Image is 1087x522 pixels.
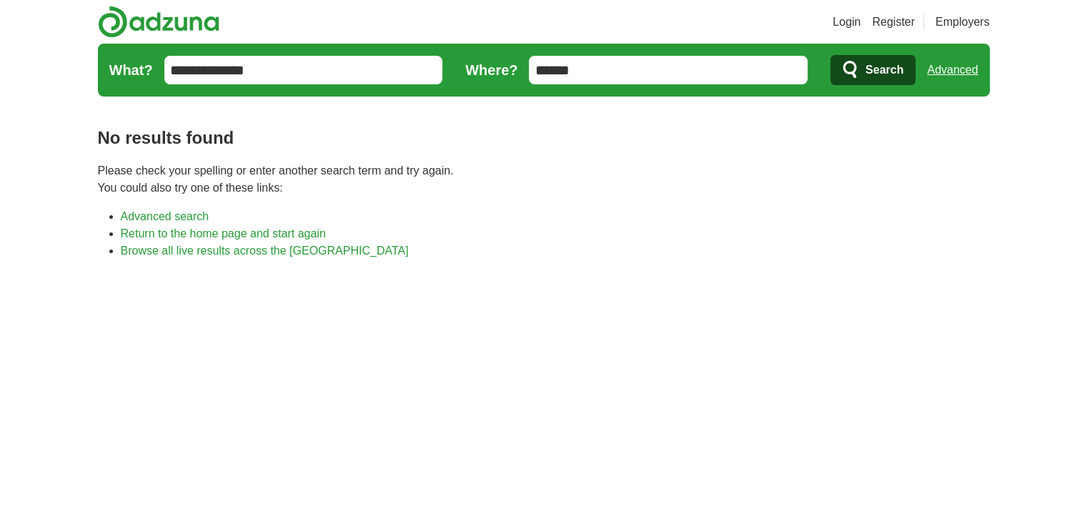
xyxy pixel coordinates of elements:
[872,14,915,31] a: Register
[927,56,978,84] a: Advanced
[121,227,326,240] a: Return to the home page and start again
[121,245,409,257] a: Browse all live results across the [GEOGRAPHIC_DATA]
[465,59,517,81] label: Where?
[865,56,903,84] span: Search
[830,55,915,85] button: Search
[935,14,990,31] a: Employers
[98,6,219,38] img: Adzuna logo
[98,125,990,151] h1: No results found
[98,162,990,197] p: Please check your spelling or enter another search term and try again. You could also try one of ...
[121,210,209,222] a: Advanced search
[109,59,153,81] label: What?
[833,14,860,31] a: Login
